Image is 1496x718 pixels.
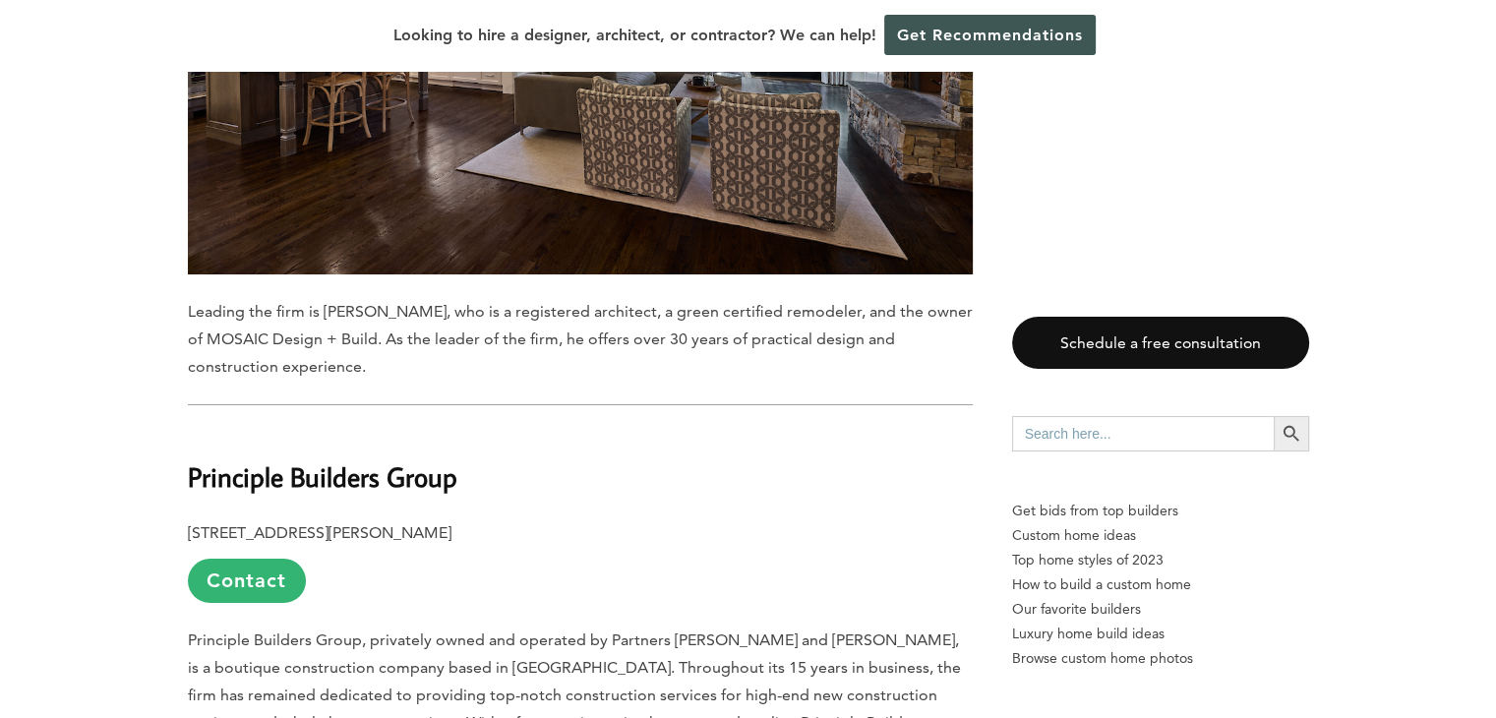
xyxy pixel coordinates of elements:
a: Top home styles of 2023 [1012,548,1309,572]
a: Custom home ideas [1012,523,1309,548]
a: Luxury home build ideas [1012,622,1309,646]
span: Leading the firm is [PERSON_NAME], who is a registered architect, a green certified remodeler, an... [188,302,973,376]
input: Search here... [1012,416,1274,451]
a: Get Recommendations [884,15,1096,55]
p: Get bids from top builders [1012,499,1309,523]
b: [STREET_ADDRESS][PERSON_NAME] [188,523,451,542]
a: Contact [188,559,306,603]
a: Schedule a free consultation [1012,317,1309,369]
b: Principle Builders Group [188,459,457,494]
iframe: Drift Widget Chat Controller [1119,577,1472,694]
a: Browse custom home photos [1012,646,1309,671]
a: Our favorite builders [1012,597,1309,622]
a: How to build a custom home [1012,572,1309,597]
svg: Search [1281,423,1302,445]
